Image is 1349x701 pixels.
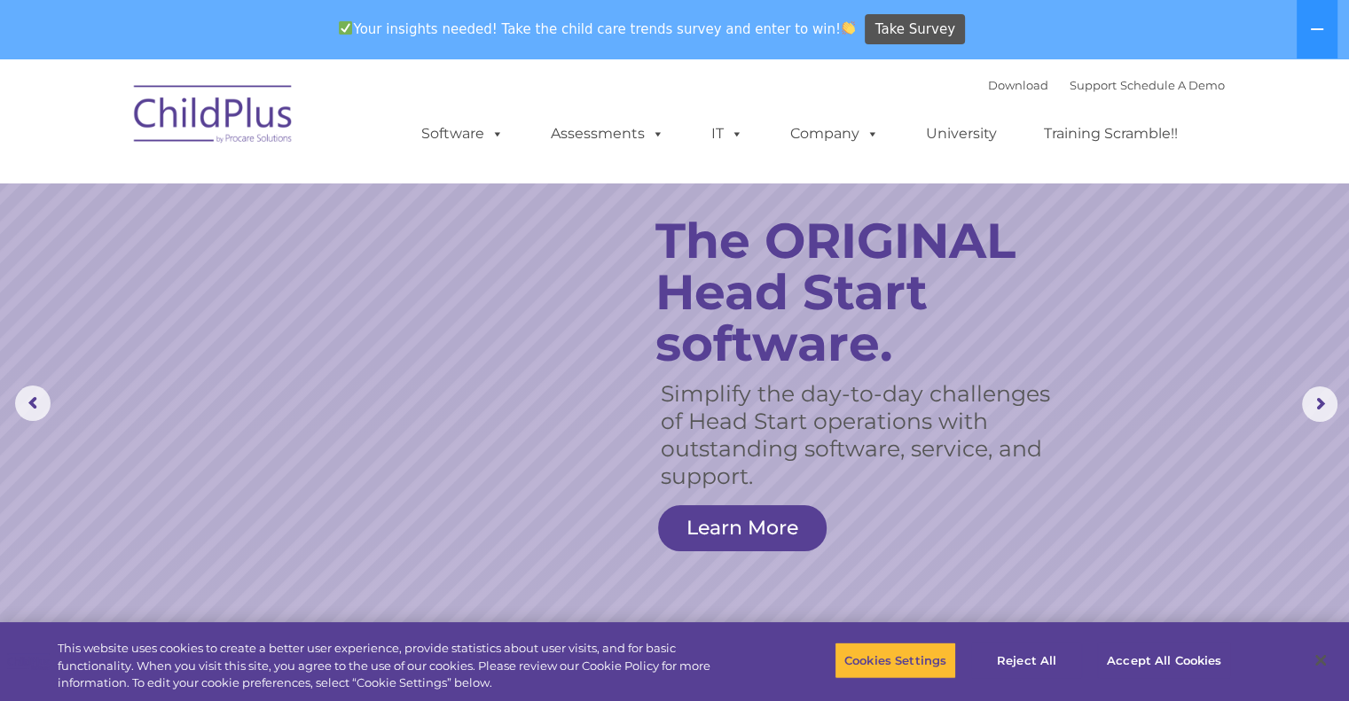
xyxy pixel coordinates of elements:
rs-layer: Simplify the day-to-day challenges of Head Start operations with outstanding software, service, a... [661,380,1055,490]
img: 👏 [842,21,855,35]
a: Company [773,116,897,152]
rs-layer: The ORIGINAL Head Start software. [655,215,1077,370]
a: Assessments [533,116,682,152]
span: Last name [247,117,301,130]
img: ChildPlus by Procare Solutions [125,73,302,161]
a: Support [1070,78,1117,92]
div: This website uses cookies to create a better user experience, provide statistics about user visit... [58,640,742,692]
a: Take Survey [865,14,965,45]
a: Schedule A Demo [1120,78,1225,92]
span: Take Survey [875,14,955,45]
button: Reject All [971,642,1082,679]
span: Your insights needed! Take the child care trends survey and enter to win! [332,12,863,46]
font: | [988,78,1225,92]
button: Cookies Settings [835,642,956,679]
a: Training Scramble!! [1026,116,1196,152]
button: Accept All Cookies [1097,642,1231,679]
button: Close [1301,641,1340,680]
a: Download [988,78,1048,92]
a: Learn More [658,505,827,551]
a: Software [404,116,522,152]
a: IT [694,116,761,152]
img: ✅ [339,21,352,35]
span: Phone number [247,190,322,203]
a: University [908,116,1015,152]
